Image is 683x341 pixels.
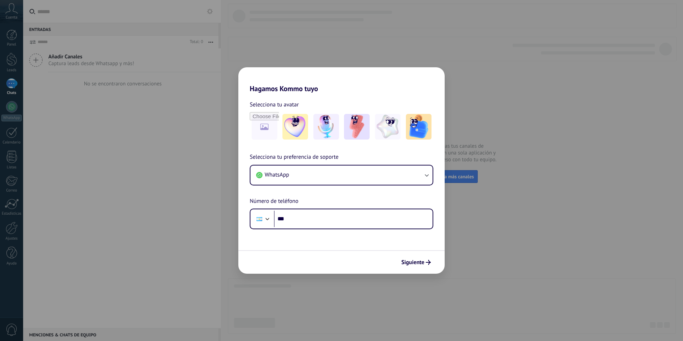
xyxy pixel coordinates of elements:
img: -3.jpeg [344,114,370,140]
img: -5.jpeg [406,114,431,140]
span: Selecciona tu avatar [250,100,299,109]
button: Siguiente [398,256,434,268]
img: -1.jpeg [282,114,308,140]
div: Argentina: + 54 [253,211,266,226]
button: WhatsApp [250,166,433,185]
span: WhatsApp [265,171,289,178]
span: Selecciona tu preferencia de soporte [250,153,339,162]
img: -4.jpeg [375,114,401,140]
img: -2.jpeg [313,114,339,140]
span: Siguiente [401,260,424,265]
span: Número de teléfono [250,197,298,206]
h2: Hagamos Kommo tuyo [238,67,445,93]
